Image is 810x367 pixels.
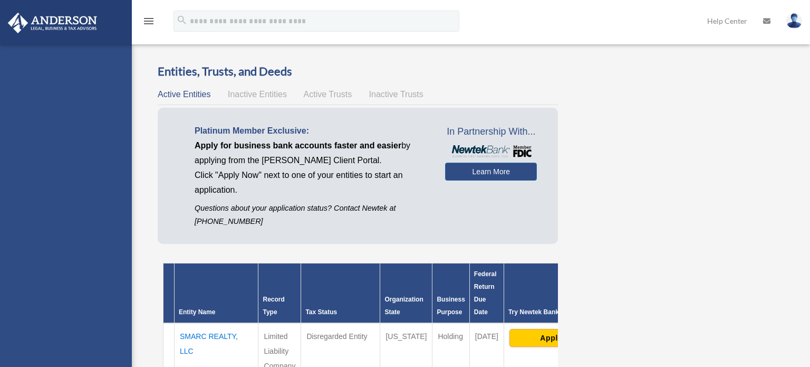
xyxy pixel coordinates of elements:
i: search [176,14,188,26]
th: Tax Status [301,264,380,324]
p: by applying from the [PERSON_NAME] Client Portal. [195,138,429,168]
img: Anderson Advisors Platinum Portal [5,13,100,33]
button: Apply Now [509,329,612,347]
span: Inactive Entities [228,90,287,99]
i: menu [142,15,155,27]
th: Organization State [380,264,432,324]
h3: Entities, Trusts, and Deeds [158,63,558,80]
img: User Pic [786,13,802,29]
p: Questions about your application status? Contact Newtek at [PHONE_NUMBER] [195,202,429,228]
span: Apply for business bank accounts faster and easier [195,141,401,150]
th: Entity Name [175,264,258,324]
th: Federal Return Due Date [469,264,504,324]
th: Record Type [258,264,301,324]
th: Business Purpose [432,264,469,324]
div: Try Newtek Bank [508,306,613,318]
img: NewtekBankLogoSM.png [450,145,532,157]
span: Active Entities [158,90,210,99]
a: menu [142,18,155,27]
p: Click "Apply Now" next to one of your entities to start an application. [195,168,429,197]
span: Inactive Trusts [369,90,423,99]
a: Learn More [445,163,537,181]
span: In Partnership With... [445,124,537,140]
span: Active Trusts [304,90,352,99]
p: Platinum Member Exclusive: [195,124,429,138]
